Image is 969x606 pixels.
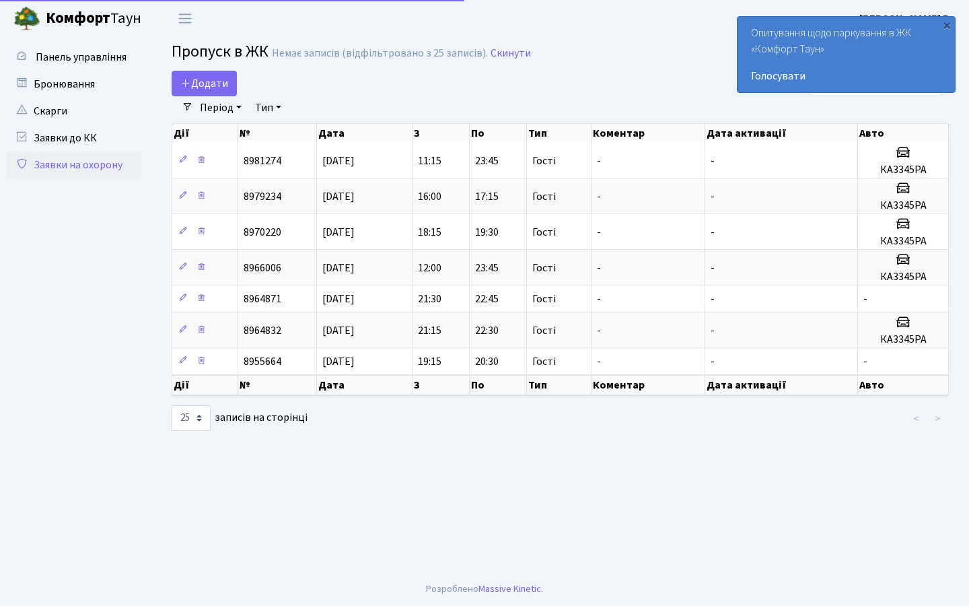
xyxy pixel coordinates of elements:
[705,124,859,143] th: Дата активації
[711,189,715,204] span: -
[238,124,317,143] th: №
[418,323,441,338] span: 21:15
[470,375,527,395] th: По
[7,125,141,151] a: Заявки до КК
[172,124,238,143] th: Дії
[532,156,556,166] span: Гості
[475,189,499,204] span: 17:15
[591,375,705,395] th: Коментар
[532,263,556,273] span: Гості
[475,292,499,306] span: 22:45
[317,375,412,395] th: Дата
[711,354,715,369] span: -
[597,189,601,204] span: -
[858,375,949,395] th: Авто
[940,18,954,32] div: ×
[7,71,141,98] a: Бронювання
[532,356,556,367] span: Гості
[475,323,499,338] span: 22:30
[172,375,238,395] th: Дії
[591,124,705,143] th: Коментар
[7,98,141,125] a: Скарги
[532,191,556,202] span: Гості
[711,154,715,168] span: -
[172,71,237,96] a: Додати
[7,44,141,71] a: Панель управління
[322,225,355,240] span: [DATE]
[172,405,308,431] label: записів на сторінці
[475,354,499,369] span: 20:30
[272,47,488,60] div: Немає записів (відфільтровано з 25 записів).
[418,261,441,275] span: 12:00
[475,261,499,275] span: 23:45
[238,375,317,395] th: №
[418,292,441,306] span: 21:30
[46,7,141,30] span: Таун
[532,325,556,336] span: Гості
[180,76,228,91] span: Додати
[478,582,541,596] a: Massive Kinetic
[863,292,867,306] span: -
[13,5,40,32] img: logo.png
[322,261,355,275] span: [DATE]
[322,354,355,369] span: [DATE]
[172,405,211,431] select: записів на сторінці
[863,333,943,346] h5: КА3345РА
[859,11,953,27] a: [PERSON_NAME] В.
[859,11,953,26] b: [PERSON_NAME] В.
[711,292,715,306] span: -
[194,96,247,119] a: Період
[244,323,281,338] span: 8964832
[470,124,527,143] th: По
[711,323,715,338] span: -
[475,225,499,240] span: 19:30
[46,7,110,29] b: Комфорт
[597,154,601,168] span: -
[597,323,601,338] span: -
[863,271,943,283] h5: КА3345РА
[317,124,412,143] th: Дата
[244,189,281,204] span: 8979234
[597,292,601,306] span: -
[863,235,943,248] h5: КА3345РА
[705,375,859,395] th: Дата активації
[244,154,281,168] span: 8981274
[711,261,715,275] span: -
[322,154,355,168] span: [DATE]
[418,354,441,369] span: 19:15
[597,225,601,240] span: -
[244,292,281,306] span: 8964871
[418,225,441,240] span: 18:15
[418,154,441,168] span: 11:15
[322,189,355,204] span: [DATE]
[322,323,355,338] span: [DATE]
[597,261,601,275] span: -
[412,124,470,143] th: З
[532,294,556,304] span: Гості
[36,50,127,65] span: Панель управління
[863,164,943,176] h5: КА3345РА
[475,154,499,168] span: 23:45
[863,199,943,212] h5: КА3345РА
[426,582,543,597] div: Розроблено .
[751,68,941,84] a: Голосувати
[168,7,202,30] button: Переключити навігацію
[597,354,601,369] span: -
[527,375,591,395] th: Тип
[527,124,591,143] th: Тип
[322,292,355,306] span: [DATE]
[863,354,867,369] span: -
[491,47,531,60] a: Скинути
[418,189,441,204] span: 16:00
[244,354,281,369] span: 8955664
[7,151,141,178] a: Заявки на охорону
[250,96,287,119] a: Тип
[244,225,281,240] span: 8970220
[738,17,955,92] div: Опитування щодо паркування в ЖК «Комфорт Таун»
[244,261,281,275] span: 8966006
[172,40,268,63] span: Пропуск в ЖК
[711,225,715,240] span: -
[532,227,556,238] span: Гості
[412,375,470,395] th: З
[858,124,949,143] th: Авто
